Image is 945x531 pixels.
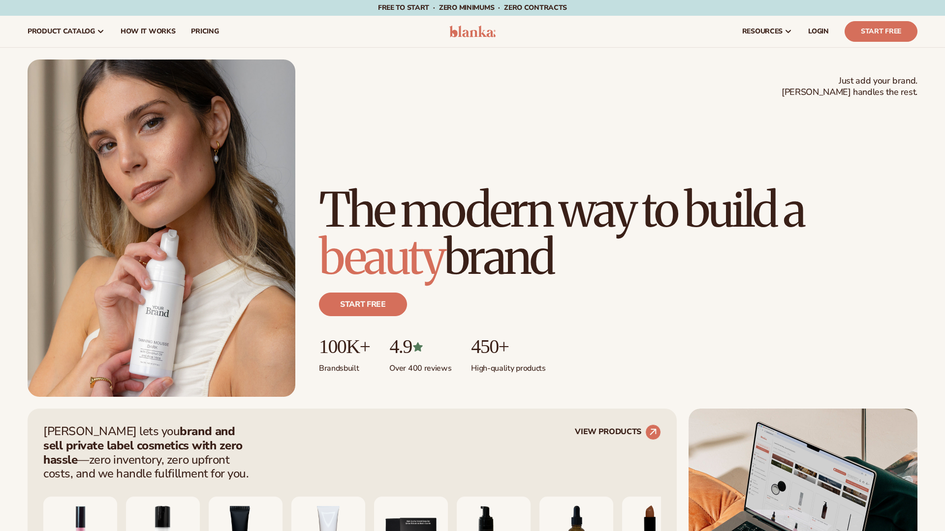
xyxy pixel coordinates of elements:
[389,357,451,374] p: Over 400 reviews
[449,26,496,37] img: logo
[121,28,176,35] span: How It Works
[319,293,407,316] a: Start free
[782,75,917,98] span: Just add your brand. [PERSON_NAME] handles the rest.
[471,357,545,374] p: High-quality products
[28,28,95,35] span: product catalog
[319,186,917,281] h1: The modern way to build a brand
[183,16,226,47] a: pricing
[28,59,295,397] img: Female holding tanning mousse.
[845,21,917,42] a: Start Free
[319,228,444,287] span: beauty
[389,336,451,357] p: 4.9
[742,28,783,35] span: resources
[575,424,661,440] a: VIEW PRODUCTS
[319,336,370,357] p: 100K+
[808,28,829,35] span: LOGIN
[800,16,837,47] a: LOGIN
[319,357,370,374] p: Brands built
[378,3,567,12] span: Free to start · ZERO minimums · ZERO contracts
[734,16,800,47] a: resources
[191,28,219,35] span: pricing
[471,336,545,357] p: 450+
[43,423,243,468] strong: brand and sell private label cosmetics with zero hassle
[20,16,113,47] a: product catalog
[43,424,255,481] p: [PERSON_NAME] lets you —zero inventory, zero upfront costs, and we handle fulfillment for you.
[113,16,184,47] a: How It Works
